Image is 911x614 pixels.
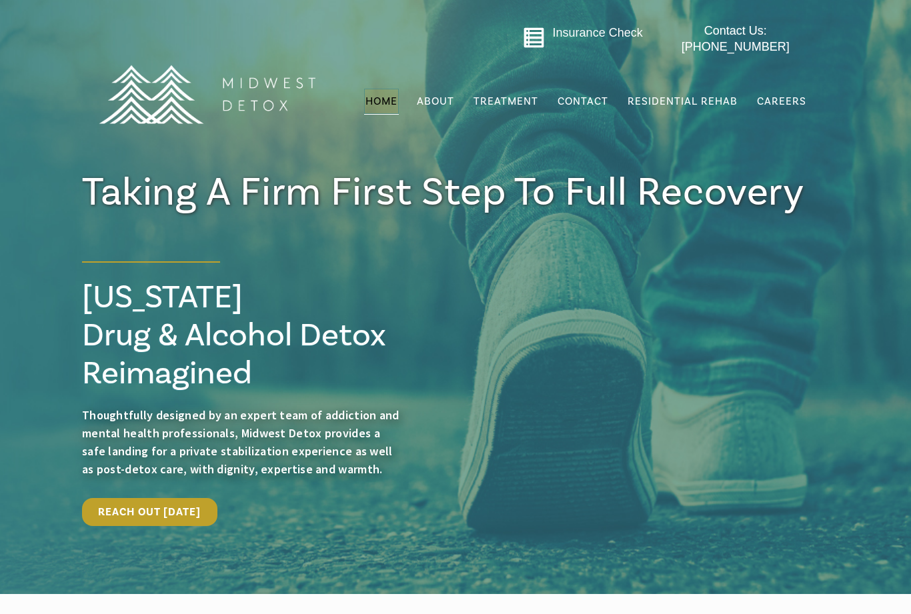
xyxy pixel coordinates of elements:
[756,89,808,114] a: Careers
[82,407,399,477] span: Thoughtfully designed by an expert team of addiction and mental health professionals, Midwest Det...
[558,96,608,107] span: Contact
[90,36,323,153] img: MD Logo Horitzontal white-01 (1) (1)
[472,89,540,114] a: Treatment
[98,505,201,519] span: Reach Out [DATE]
[82,167,804,218] span: Taking a firm First Step To full Recovery
[365,95,397,108] span: Home
[364,89,399,114] a: Home
[474,96,538,107] span: Treatment
[757,95,806,108] span: Careers
[523,27,545,53] a: Go to midwestdetox.com/message-form-page/
[553,26,643,39] a: Insurance Check
[628,95,738,108] span: Residential Rehab
[655,23,816,55] a: Contact Us: [PHONE_NUMBER]
[626,89,739,114] a: Residential Rehab
[82,498,217,526] a: Reach Out [DATE]
[417,96,454,107] span: About
[415,89,455,114] a: About
[556,89,610,114] a: Contact
[682,24,790,53] span: Contact Us: [PHONE_NUMBER]
[82,277,386,394] span: [US_STATE] Drug & Alcohol Detox Reimagined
